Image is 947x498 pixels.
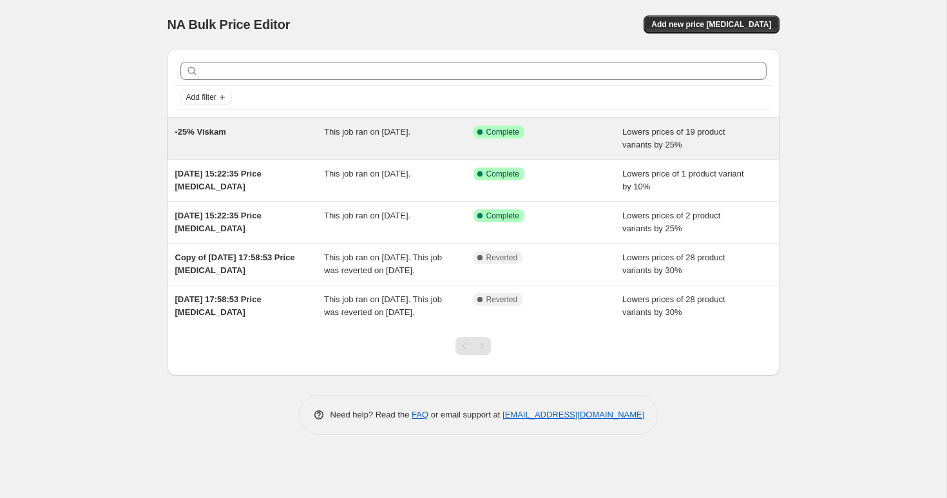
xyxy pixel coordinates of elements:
[486,127,519,137] span: Complete
[412,410,428,419] a: FAQ
[622,127,725,149] span: Lowers prices of 19 product variants by 25%
[622,294,725,317] span: Lowers prices of 28 product variants by 30%
[175,169,262,191] span: [DATE] 15:22:35 Price [MEDICAL_DATA]
[324,211,410,220] span: This job ran on [DATE].
[330,410,412,419] span: Need help? Read the
[622,211,720,233] span: Lowers prices of 2 product variants by 25%
[175,253,295,275] span: Copy of [DATE] 17:58:53 Price [MEDICAL_DATA]
[486,253,518,263] span: Reverted
[644,15,779,34] button: Add new price [MEDICAL_DATA]
[175,294,262,317] span: [DATE] 17:58:53 Price [MEDICAL_DATA]
[324,169,410,178] span: This job ran on [DATE].
[428,410,502,419] span: or email support at
[455,337,491,355] nav: Pagination
[180,90,232,105] button: Add filter
[622,169,744,191] span: Lowers price of 1 product variant by 10%
[651,19,771,30] span: Add new price [MEDICAL_DATA]
[186,92,216,102] span: Add filter
[324,253,442,275] span: This job ran on [DATE]. This job was reverted on [DATE].
[175,211,262,233] span: [DATE] 15:22:35 Price [MEDICAL_DATA]
[486,169,519,179] span: Complete
[502,410,644,419] a: [EMAIL_ADDRESS][DOMAIN_NAME]
[622,253,725,275] span: Lowers prices of 28 product variants by 30%
[324,127,410,137] span: This job ran on [DATE].
[486,294,518,305] span: Reverted
[324,294,442,317] span: This job ran on [DATE]. This job was reverted on [DATE].
[167,17,291,32] span: NA Bulk Price Editor
[486,211,519,221] span: Complete
[175,127,226,137] span: -25% Viskam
